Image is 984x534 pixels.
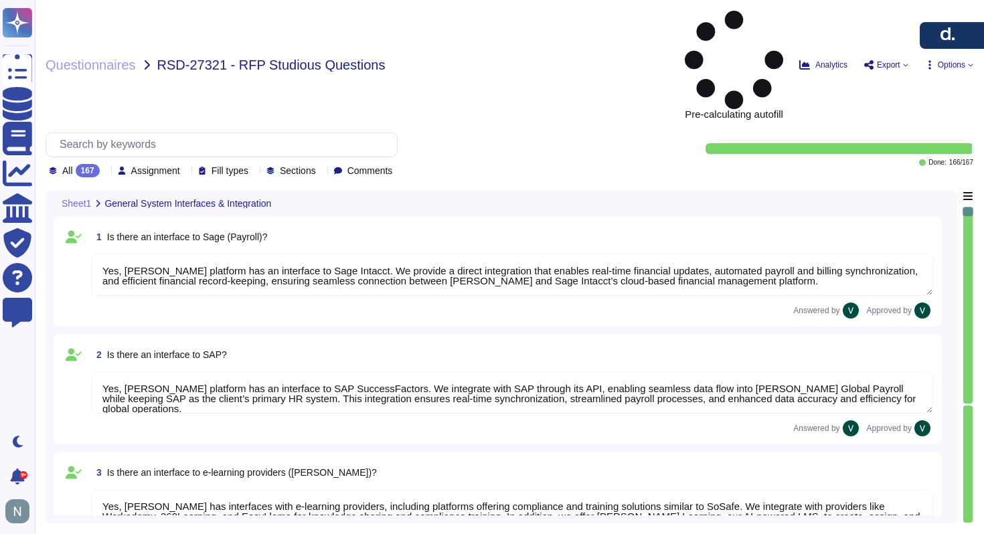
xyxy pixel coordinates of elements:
[877,61,900,69] span: Export
[799,60,847,70] button: Analytics
[46,58,136,72] span: Questionnaires
[157,58,386,72] span: RSD-27321 - RFP Studious Questions
[843,302,859,319] img: user
[212,166,248,175] span: Fill types
[815,61,847,69] span: Analytics
[62,166,73,175] span: All
[867,424,912,432] span: Approved by
[347,166,393,175] span: Comments
[53,133,397,157] input: Search by keywords
[91,254,933,296] textarea: Yes, [PERSON_NAME] platform has an interface to Sage Intacct. We provide a direct integration tha...
[843,420,859,436] img: user
[3,497,39,526] button: user
[949,159,973,166] span: 166 / 167
[938,61,965,69] span: Options
[280,166,316,175] span: Sections
[914,420,930,436] img: user
[867,306,912,315] span: Approved by
[19,471,27,479] div: 9+
[91,468,102,477] span: 3
[76,164,100,177] div: 167
[62,199,91,208] span: Sheet1
[928,159,947,166] span: Done:
[107,467,377,478] span: Is there an interface to e-learning providers ([PERSON_NAME])?
[91,372,933,414] textarea: Yes, [PERSON_NAME] platform has an interface to SAP SuccessFactors. We integrate with SAP through...
[685,11,783,119] span: Pre-calculating autofill
[107,232,268,242] span: Is there an interface to Sage (Payroll)?
[793,424,839,432] span: Answered by
[91,350,102,359] span: 2
[91,232,102,242] span: 1
[914,302,930,319] img: user
[793,306,839,315] span: Answered by
[104,199,271,208] span: General System Interfaces & Integration
[5,499,29,523] img: user
[131,166,180,175] span: Assignment
[107,349,227,360] span: Is there an interface to SAP?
